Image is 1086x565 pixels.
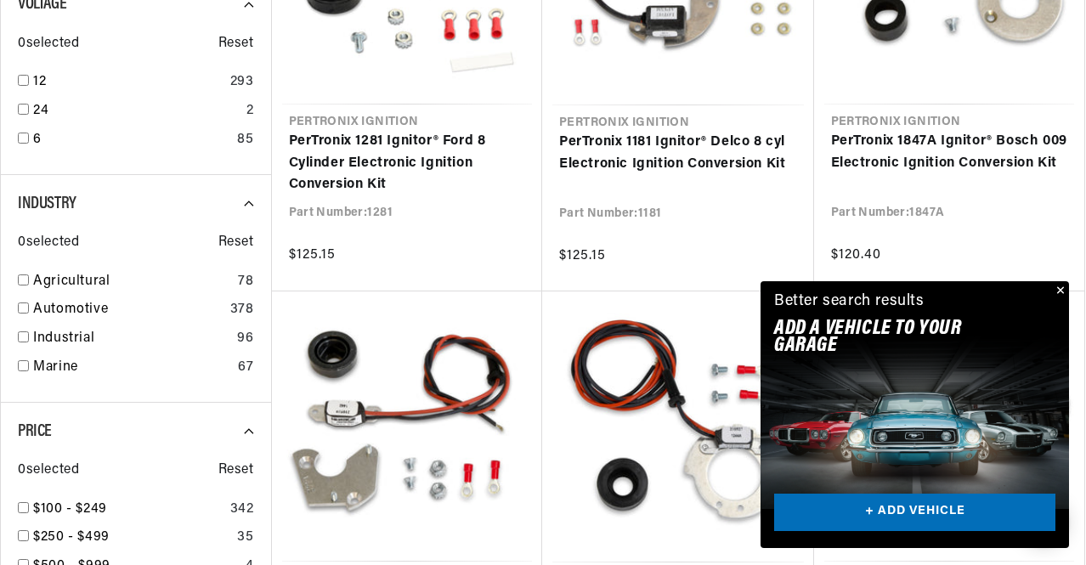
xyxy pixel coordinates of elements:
[33,71,223,93] a: 12
[230,299,254,321] div: 378
[559,132,797,175] a: PerTronix 1181 Ignitor® Delco 8 cyl Electronic Ignition Conversion Kit
[238,357,253,379] div: 67
[774,290,925,314] div: Better search results
[1049,281,1069,302] button: Close
[774,494,1055,532] a: + ADD VEHICLE
[18,423,52,440] span: Price
[33,357,231,379] a: Marine
[33,530,110,544] span: $250 - $499
[18,232,79,254] span: 0 selected
[18,33,79,55] span: 0 selected
[33,129,230,151] a: 6
[289,131,526,196] a: PerTronix 1281 Ignitor® Ford 8 Cylinder Electronic Ignition Conversion Kit
[18,460,79,482] span: 0 selected
[33,502,107,516] span: $100 - $249
[237,129,253,151] div: 85
[831,131,1068,174] a: PerTronix 1847A Ignitor® Bosch 009 Electronic Ignition Conversion Kit
[238,271,253,293] div: 78
[33,328,230,350] a: Industrial
[218,460,254,482] span: Reset
[246,100,254,122] div: 2
[33,100,240,122] a: 24
[230,71,254,93] div: 293
[237,328,253,350] div: 96
[33,299,223,321] a: Automotive
[774,320,1013,355] h2: Add A VEHICLE to your garage
[18,195,76,212] span: Industry
[218,232,254,254] span: Reset
[237,527,253,549] div: 35
[33,271,231,293] a: Agricultural
[230,499,254,521] div: 342
[218,33,254,55] span: Reset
